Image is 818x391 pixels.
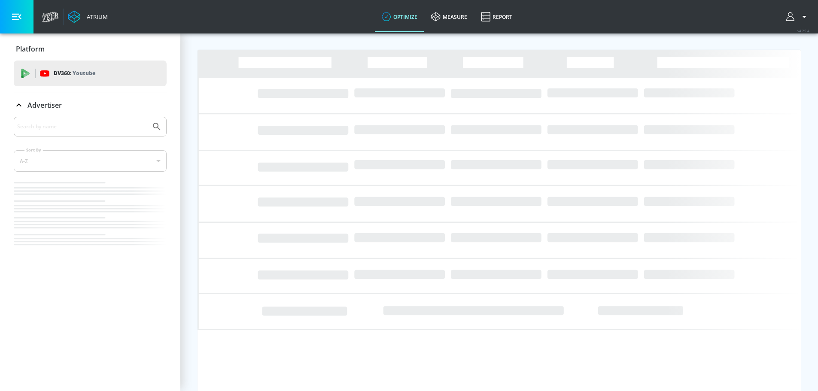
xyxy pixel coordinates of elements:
p: Advertiser [27,100,62,110]
a: optimize [375,1,424,32]
div: Advertiser [14,117,167,262]
a: measure [424,1,474,32]
a: Report [474,1,519,32]
span: v 4.25.4 [797,28,809,33]
div: Platform [14,37,167,61]
div: Advertiser [14,93,167,117]
div: Atrium [83,13,108,21]
div: A-Z [14,150,167,172]
div: DV360: Youtube [14,61,167,86]
input: Search by name [17,121,147,132]
a: Atrium [68,10,108,23]
p: DV360: [54,69,95,78]
nav: list of Advertiser [14,179,167,262]
p: Platform [16,44,45,54]
label: Sort By [24,147,43,153]
p: Youtube [73,69,95,78]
